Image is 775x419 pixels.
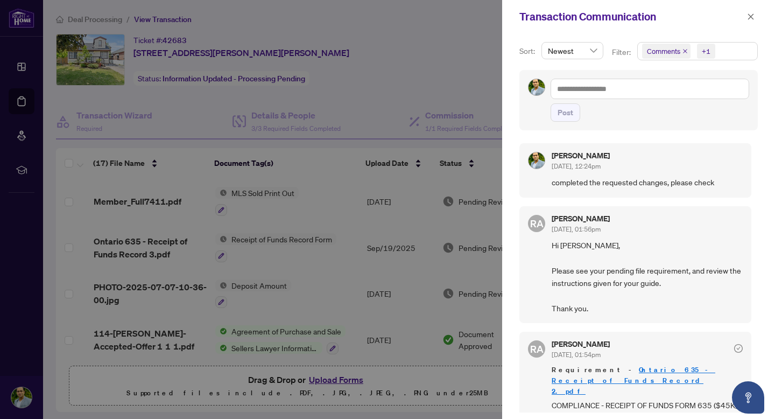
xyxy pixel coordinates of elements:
[552,351,601,359] span: [DATE], 01:54pm
[552,215,610,222] h5: [PERSON_NAME]
[552,340,610,348] h5: [PERSON_NAME]
[529,79,545,95] img: Profile Icon
[642,44,691,59] span: Comments
[552,152,610,159] h5: [PERSON_NAME]
[552,365,743,397] span: Requirement -
[529,152,545,169] img: Profile Icon
[747,13,755,20] span: close
[548,43,597,59] span: Newest
[519,45,537,57] p: Sort:
[552,225,601,233] span: [DATE], 01:56pm
[551,103,580,122] button: Post
[682,48,688,54] span: close
[552,239,743,315] span: Hi [PERSON_NAME], Please see your pending file requirement, and review the instructions given for...
[530,341,544,357] span: RA
[702,46,710,57] div: +1
[647,46,680,57] span: Comments
[519,9,744,25] div: Transaction Communication
[530,216,544,231] span: RA
[552,176,743,188] span: completed the requested changes, please check
[732,381,764,414] button: Open asap
[552,162,601,170] span: [DATE], 12:24pm
[734,344,743,353] span: check-circle
[552,365,715,396] a: Ontario 635 - Receipt of Funds Record 2.pdf
[612,46,632,58] p: Filter:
